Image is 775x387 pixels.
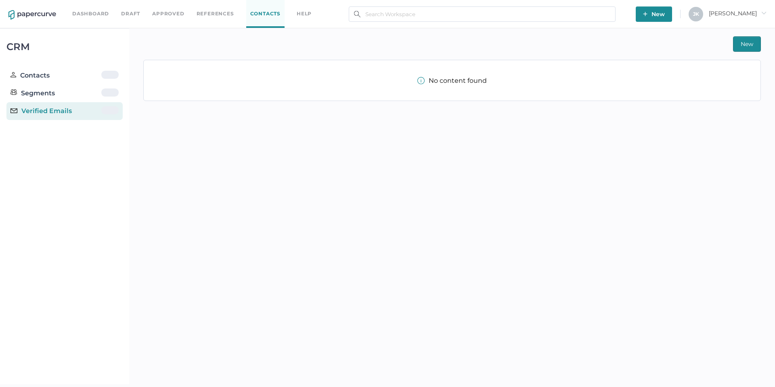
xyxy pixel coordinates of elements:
[354,11,360,17] img: search.bf03fe8b.svg
[10,88,55,98] div: Segments
[10,71,50,80] div: Contacts
[10,72,16,78] img: person.20a629c4.svg
[643,6,665,22] span: New
[10,106,72,116] div: Verified Emails
[741,37,753,51] span: New
[636,6,672,22] button: New
[709,10,767,17] span: [PERSON_NAME]
[417,77,425,84] img: info-tooltip-active.a952ecf1.svg
[10,108,17,113] img: email-icon-black.c777dcea.svg
[10,89,17,95] img: segments.b9481e3d.svg
[297,9,312,18] div: help
[761,10,767,16] i: arrow_right
[643,12,647,16] img: plus-white.e19ec114.svg
[197,9,234,18] a: References
[121,9,140,18] a: Draft
[72,9,109,18] a: Dashboard
[152,9,184,18] a: Approved
[733,36,761,52] button: New
[6,43,123,50] div: CRM
[8,10,56,20] img: papercurve-logo-colour.7244d18c.svg
[417,77,487,84] div: No content found
[349,6,616,22] input: Search Workspace
[693,11,699,17] span: J K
